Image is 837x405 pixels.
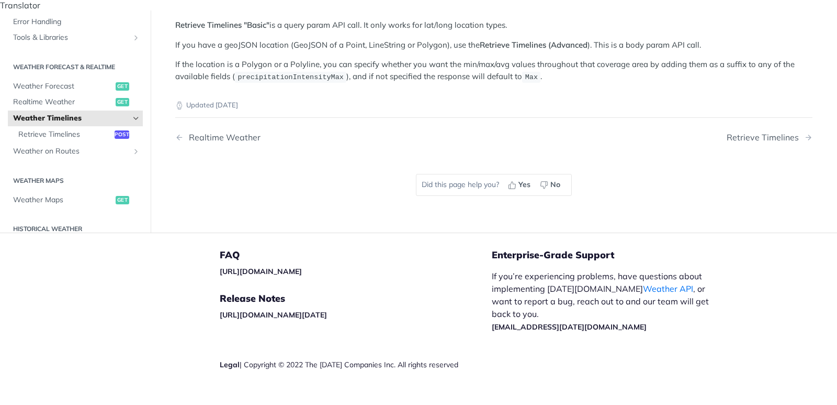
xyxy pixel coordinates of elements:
span: Weather Forecast [13,81,113,92]
a: Weather Mapsget [8,192,143,208]
div: | Copyright © 2022 The [DATE] Companies Inc. All rights reserved [220,359,492,370]
span: Realtime Weather [13,97,113,107]
a: Weather Forecastget [8,79,143,94]
span: Yes [518,179,530,190]
button: Hide subpages for Weather Timelines [132,114,140,123]
span: Tools & Libraries [13,32,129,43]
a: Tools & LibrariesShow subpages for Tools & Libraries [8,30,143,46]
button: Show subpages for Tools & Libraries [132,34,140,42]
span: get [116,196,129,204]
a: Realtime Weatherget [8,94,143,110]
a: Retrieve Timelinespost [13,126,143,142]
div: Realtime Weather [184,133,261,143]
span: precipitationIntensityMax [237,73,344,81]
p: If you’re experiencing problems, have questions about implementing [DATE][DOMAIN_NAME] , or want ... [492,270,720,333]
a: Weather on RoutesShow subpages for Weather on Routes [8,144,143,159]
p: Updated [DATE] [175,100,812,111]
a: [URL][DOMAIN_NAME] [220,267,302,276]
h5: FAQ [220,249,492,261]
span: Max [525,73,538,81]
strong: Retrieve Timelines "Basic" [175,20,269,30]
span: Weather Timelines [13,113,129,124]
h5: Release Notes [220,292,492,305]
span: get [116,98,129,106]
h2: Weather Maps [8,176,143,185]
a: [URL][DOMAIN_NAME][DATE] [220,310,327,320]
div: Retrieve Timelines [727,133,804,143]
p: If you have a geoJSON location (GeoJSON of a Point, LineString or Polygon), use the ). This is a ... [175,39,812,51]
a: Legal [220,360,240,369]
button: No [536,177,566,193]
span: Error Handling [13,17,140,27]
button: Show subpages for Weather on Routes [132,147,140,156]
a: Error Handling [8,14,143,30]
a: Previous Page: Realtime Weather [175,133,448,143]
strong: Retrieve Timelines (Advanced [480,40,587,50]
a: Next Page: Retrieve Timelines [727,133,812,143]
h2: Historical Weather [8,224,143,234]
span: post [115,130,129,138]
span: Weather Maps [13,195,113,205]
button: Yes [504,177,536,193]
span: No [550,179,560,190]
span: Retrieve Timelines [18,129,112,139]
p: If the location is a Polygon or a Polyline, you can specify whether you want the min/max/avg valu... [175,59,812,83]
nav: Pagination Controls [175,122,812,153]
span: Weather on Routes [13,146,129,157]
span: get [116,82,129,91]
a: [EMAIL_ADDRESS][DATE][DOMAIN_NAME] [492,322,647,332]
p: is a query param API call. It only works for lat/long location types. [175,19,812,31]
div: Did this page help you? [416,174,572,196]
a: Weather TimelinesHide subpages for Weather Timelines [8,111,143,126]
h2: Weather Forecast & realtime [8,62,143,72]
a: Weather API [643,283,693,294]
h5: Enterprise-Grade Support [492,249,737,261]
